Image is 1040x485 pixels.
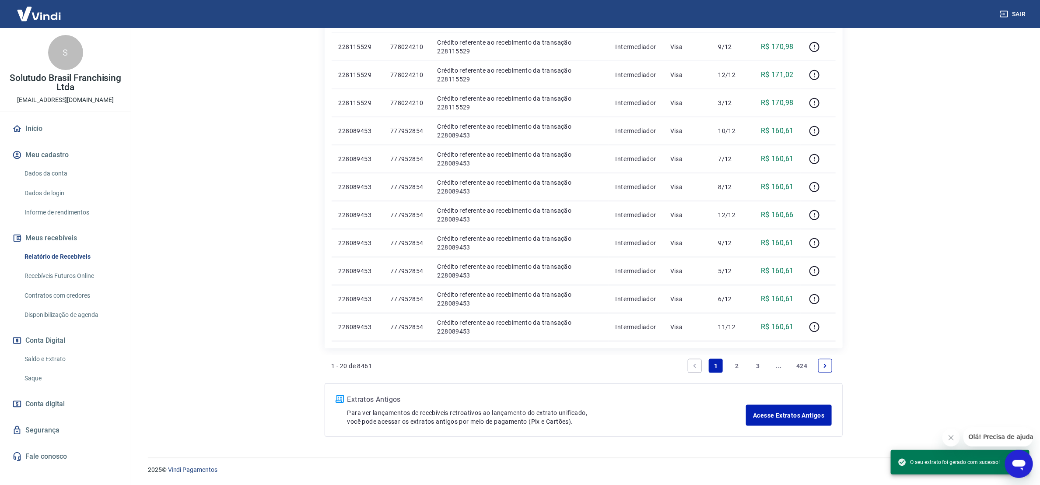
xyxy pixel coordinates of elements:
[670,295,704,303] p: Visa
[718,323,744,331] p: 11/12
[390,211,424,219] p: 777952854
[616,70,656,79] p: Intermediador
[670,70,704,79] p: Visa
[21,306,120,324] a: Disponibilização de agenda
[11,331,120,350] button: Conta Digital
[347,394,746,405] p: Extratos Antigos
[390,98,424,107] p: 778024210
[5,6,74,13] span: Olá! Precisa de ajuda?
[718,127,744,135] p: 10/12
[761,238,794,248] p: R$ 160,61
[709,359,723,373] a: Page 1 is your current page
[339,267,376,275] p: 228089453
[347,408,746,426] p: Para ver lançamentos de recebíveis retroativos ao lançamento do extrato unificado, você pode aces...
[1005,450,1033,478] iframe: Botão para abrir a janela de mensagens
[339,239,376,247] p: 228089453
[339,183,376,191] p: 228089453
[390,70,424,79] p: 778024210
[670,155,704,163] p: Visa
[11,119,120,138] a: Início
[336,395,344,403] img: ícone
[390,239,424,247] p: 777952854
[339,42,376,51] p: 228115529
[670,323,704,331] p: Visa
[616,42,656,51] p: Intermediador
[998,6,1029,22] button: Sair
[684,355,835,376] ul: Pagination
[761,210,794,220] p: R$ 160,66
[616,295,656,303] p: Intermediador
[761,154,794,164] p: R$ 160,61
[616,127,656,135] p: Intermediador
[21,267,120,285] a: Recebíveis Futuros Online
[793,359,811,373] a: Page 424
[390,155,424,163] p: 777952854
[148,465,1019,474] p: 2025 ©
[438,206,602,224] p: Crédito referente ao recebimento da transação 228089453
[670,183,704,191] p: Visa
[963,427,1033,446] iframe: Mensagem da empresa
[11,228,120,248] button: Meus recebíveis
[818,359,832,373] a: Next page
[11,394,120,414] a: Conta digital
[616,155,656,163] p: Intermediador
[17,95,114,105] p: [EMAIL_ADDRESS][DOMAIN_NAME]
[718,42,744,51] p: 9/12
[746,405,831,426] a: Acesse Extratos Antigos
[390,183,424,191] p: 777952854
[332,362,372,370] p: 1 - 20 de 8461
[11,0,67,27] img: Vindi
[11,145,120,165] button: Meu cadastro
[616,323,656,331] p: Intermediador
[390,42,424,51] p: 778024210
[438,234,602,252] p: Crédito referente ao recebimento da transação 228089453
[21,248,120,266] a: Relatório de Recebíveis
[168,466,217,473] a: Vindi Pagamentos
[438,318,602,336] p: Crédito referente ao recebimento da transação 228089453
[438,150,602,168] p: Crédito referente ao recebimento da transação 228089453
[21,204,120,221] a: Informe de rendimentos
[718,295,744,303] p: 6/12
[761,182,794,192] p: R$ 160,61
[339,98,376,107] p: 228115529
[730,359,744,373] a: Page 2
[718,211,744,219] p: 12/12
[21,350,120,368] a: Saldo e Extrato
[670,239,704,247] p: Visa
[942,429,960,446] iframe: Fechar mensagem
[438,290,602,308] p: Crédito referente ao recebimento da transação 228089453
[761,70,794,80] p: R$ 171,02
[390,295,424,303] p: 777952854
[21,184,120,202] a: Dados de login
[339,127,376,135] p: 228089453
[761,126,794,136] p: R$ 160,61
[438,178,602,196] p: Crédito referente ao recebimento da transação 228089453
[390,127,424,135] p: 777952854
[718,70,744,79] p: 12/12
[339,295,376,303] p: 228089453
[25,398,65,410] span: Conta digital
[21,369,120,387] a: Saque
[761,322,794,332] p: R$ 160,61
[616,183,656,191] p: Intermediador
[11,447,120,466] a: Fale conosco
[761,266,794,276] p: R$ 160,61
[718,239,744,247] p: 9/12
[616,239,656,247] p: Intermediador
[616,98,656,107] p: Intermediador
[670,127,704,135] p: Visa
[339,70,376,79] p: 228115529
[670,267,704,275] p: Visa
[670,211,704,219] p: Visa
[11,421,120,440] a: Segurança
[751,359,765,373] a: Page 3
[718,98,744,107] p: 3/12
[339,155,376,163] p: 228089453
[761,98,794,108] p: R$ 170,98
[21,165,120,183] a: Dados da conta
[898,458,1000,467] span: O seu extrato foi gerado com sucesso!
[438,122,602,140] p: Crédito referente ao recebimento da transação 228089453
[48,35,83,70] div: S
[390,323,424,331] p: 777952854
[438,38,602,56] p: Crédito referente ao recebimento da transação 228115529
